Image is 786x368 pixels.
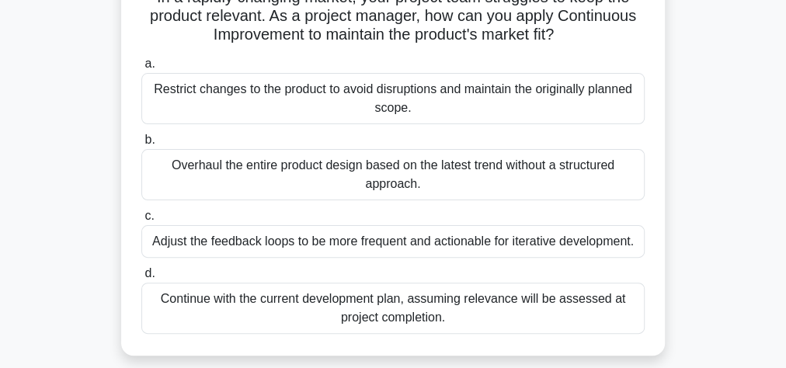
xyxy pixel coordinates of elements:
span: d. [144,266,155,279]
div: Overhaul the entire product design based on the latest trend without a structured approach. [141,149,645,200]
span: b. [144,133,155,146]
span: a. [144,57,155,70]
span: c. [144,209,154,222]
div: Continue with the current development plan, assuming relevance will be assessed at project comple... [141,283,645,334]
div: Restrict changes to the product to avoid disruptions and maintain the originally planned scope. [141,73,645,124]
div: Adjust the feedback loops to be more frequent and actionable for iterative development. [141,225,645,258]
